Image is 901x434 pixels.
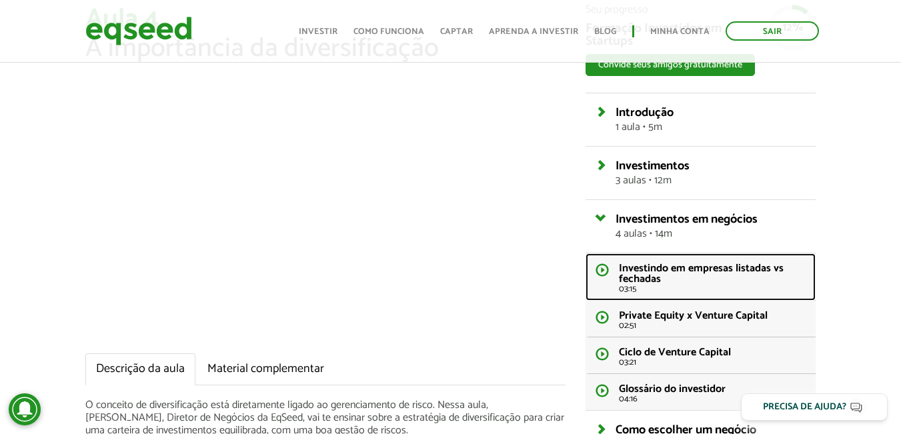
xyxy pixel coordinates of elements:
span: 04:16 [619,395,806,403]
a: Introdução1 aula • 5m [616,107,806,133]
button: Convide seus amigos gratuitamente [586,54,755,76]
a: Investimentos3 aulas • 12m [616,160,806,186]
a: Minha conta [650,27,710,36]
span: 1 aula • 5m [616,122,806,133]
a: Blog [594,27,616,36]
img: EqSeed [85,13,192,49]
a: Private Equity x Venture Capital 02:51 [586,301,816,337]
a: Investimentos em negócios4 aulas • 14m [616,213,806,239]
a: Sair [726,21,819,41]
span: Introdução [616,103,674,123]
span: Private Equity x Venture Capital [619,307,768,325]
a: Material complementar [197,353,335,385]
span: Investimentos em negócios [616,209,758,229]
a: Ciclo de Venture Capital 03:21 [586,337,816,374]
iframe: A importância da diversificação [85,77,566,347]
a: Aprenda a investir [489,27,578,36]
span: 4 aulas • 14m [616,229,806,239]
span: 03:15 [619,285,806,293]
a: Investir [299,27,337,36]
a: Captar [440,27,473,36]
a: Como funciona [353,27,424,36]
a: Descrição da aula [85,353,195,385]
span: Investindo em empresas listadas vs fechadas [619,259,784,288]
span: Ciclo de Venture Capital [619,343,731,361]
span: Glossário do investidor [619,380,726,398]
span: 03:21 [619,358,806,367]
span: 02:51 [619,321,806,330]
a: Investindo em empresas listadas vs fechadas 03:15 [586,253,816,301]
span: Investimentos [616,156,690,176]
a: Glossário do investidor 04:16 [586,374,816,410]
span: 3 aulas • 12m [616,175,806,186]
